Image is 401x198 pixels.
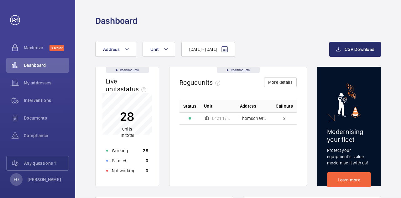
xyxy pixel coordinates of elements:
span: 2 [283,116,286,120]
p: 0 [146,158,148,164]
span: Discover [49,45,64,51]
span: My addresses [24,80,69,86]
p: 28 [143,147,148,154]
h1: Dashboard [95,15,138,27]
img: marketing-card.svg [338,83,361,118]
p: Not working [112,168,136,174]
span: Maximize [24,45,49,51]
span: Address [103,47,120,52]
p: Status [183,103,196,109]
span: Interventions [24,97,69,104]
span: units [198,78,223,86]
span: Unit [204,103,212,109]
span: Unit [150,47,159,52]
button: More details [264,77,297,87]
h2: Modernising your fleet [327,128,371,143]
span: Any questions ? [24,160,69,166]
span: L42111 / FL1 [212,116,232,120]
button: [DATE] - [DATE] [181,42,235,57]
h2: Rogue [180,78,223,86]
span: Callouts [276,103,293,109]
div: Real time data [217,67,260,73]
p: in total [120,126,134,138]
p: EO [14,176,19,183]
p: 28 [120,109,134,124]
span: units [122,126,132,131]
span: status [121,85,149,93]
a: Learn more [327,172,371,187]
p: [PERSON_NAME] [28,176,61,183]
button: Unit [143,42,175,57]
button: CSV Download [329,42,381,57]
h2: Live units [106,77,149,93]
div: Real time data [106,67,149,73]
button: Address [95,42,136,57]
p: Protect your equipment's value, modernise it with us! [327,147,371,166]
p: Paused [112,158,126,164]
span: CSV Download [345,47,374,52]
p: 0 [146,168,148,174]
span: Thomson Grand - 21 Sin Ming Walk [240,116,268,120]
span: Compliance [24,132,69,139]
span: Address [240,103,256,109]
span: Dashboard [24,62,69,68]
p: Working [112,147,128,154]
span: Documents [24,115,69,121]
span: [DATE] - [DATE] [189,46,217,52]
